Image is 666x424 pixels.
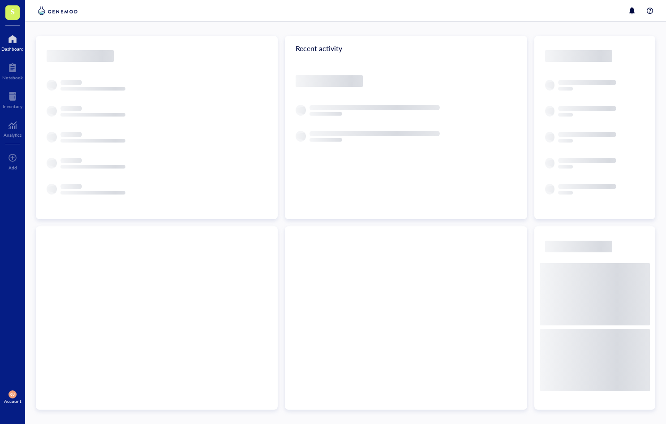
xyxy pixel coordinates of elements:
[4,398,21,404] div: Account
[1,32,24,52] a: Dashboard
[9,165,17,170] div: Add
[4,118,21,138] a: Analytics
[3,89,22,109] a: Inventory
[3,104,22,109] div: Inventory
[10,393,14,396] span: GU
[1,46,24,52] div: Dashboard
[285,36,527,61] div: Recent activity
[11,6,15,17] span: S
[2,75,23,80] div: Notebook
[36,5,80,16] img: genemod-logo
[2,61,23,80] a: Notebook
[4,132,21,138] div: Analytics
